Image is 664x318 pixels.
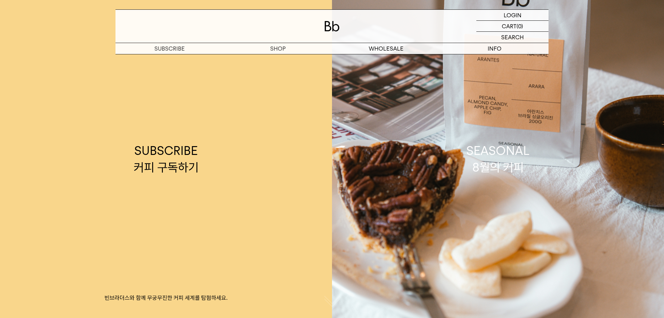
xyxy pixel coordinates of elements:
[501,32,524,43] p: SEARCH
[517,21,523,31] p: (0)
[504,10,522,20] p: LOGIN
[440,43,549,54] p: INFO
[134,142,199,176] div: SUBSCRIBE 커피 구독하기
[332,43,440,54] p: WHOLESALE
[324,21,340,31] img: 로고
[476,10,549,21] a: LOGIN
[476,21,549,32] a: CART (0)
[115,43,224,54] a: SUBSCRIBE
[502,21,517,31] p: CART
[224,43,332,54] a: SHOP
[466,142,530,176] div: SEASONAL 8월의 커피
